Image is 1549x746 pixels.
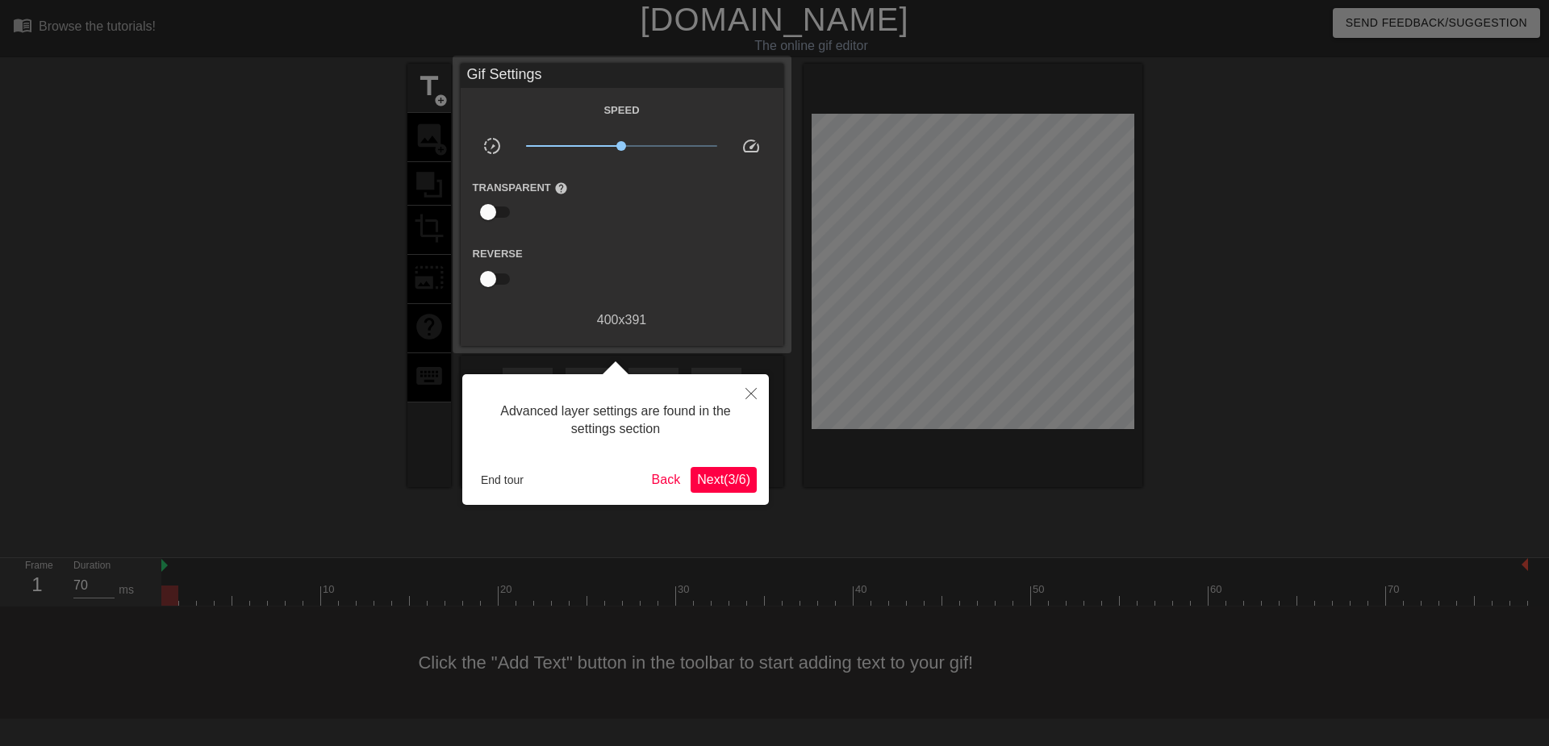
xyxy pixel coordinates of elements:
[697,473,750,486] span: Next ( 3 / 6 )
[691,467,757,493] button: Next
[733,374,769,411] button: Close
[474,468,530,492] button: End tour
[474,386,757,455] div: Advanced layer settings are found in the settings section
[645,467,687,493] button: Back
